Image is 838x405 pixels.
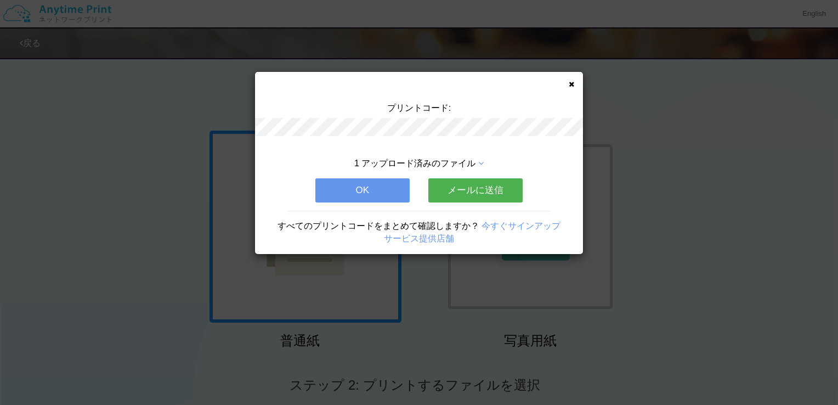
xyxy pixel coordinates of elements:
[387,103,451,113] span: プリントコード:
[384,234,454,243] a: サービス提供店舗
[278,221,479,230] span: すべてのプリントコードをまとめて確認しますか？
[354,159,475,168] span: 1 アップロード済みのファイル
[315,178,410,203] button: OK
[482,221,560,230] a: 今すぐサインアップ
[428,178,523,203] button: メールに送信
